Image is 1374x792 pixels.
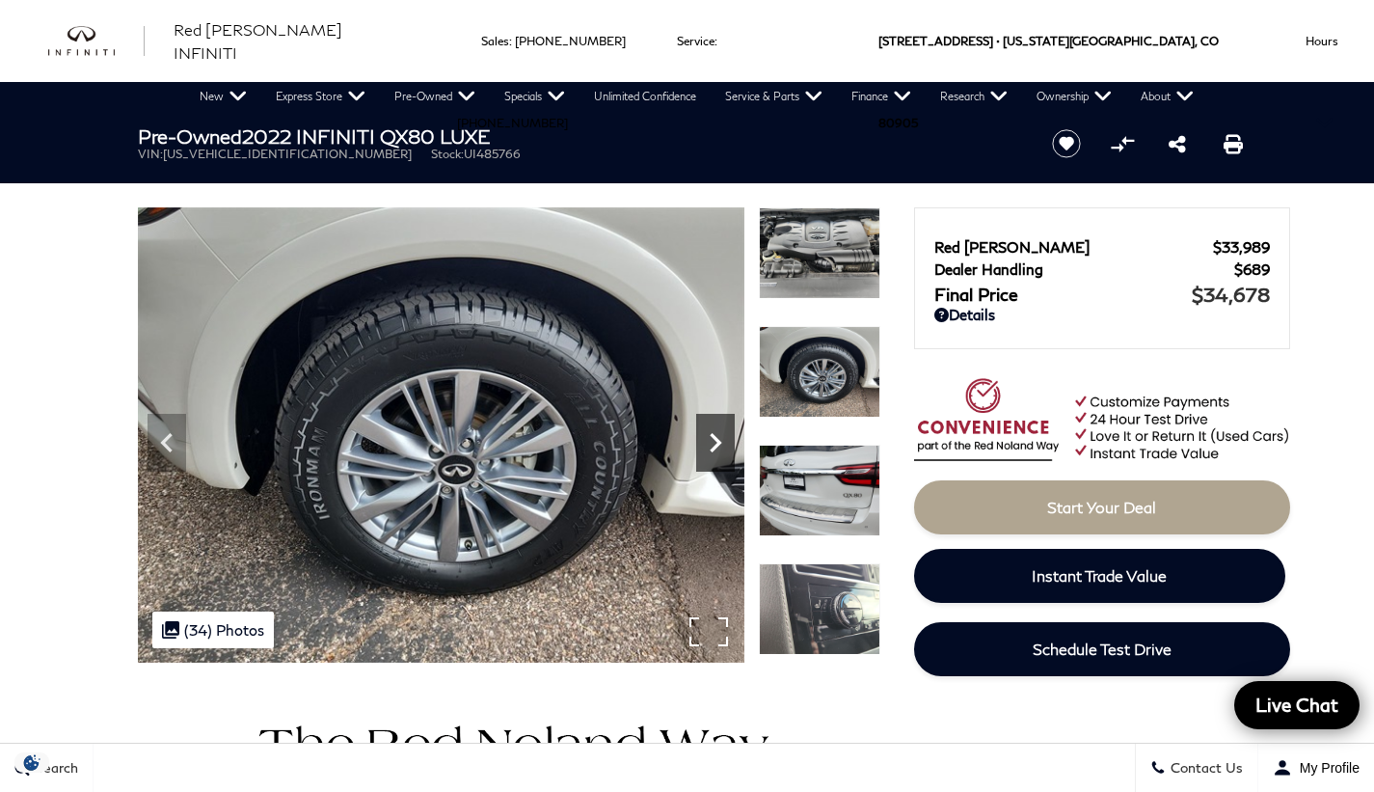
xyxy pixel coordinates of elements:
[1192,283,1270,306] span: $34,678
[934,260,1234,278] span: Dealer Handling
[711,82,837,111] a: Service & Parts
[1234,681,1360,729] a: Live Chat
[579,82,711,111] a: Unlimited Confidence
[934,283,1270,306] a: Final Price $34,678
[759,326,880,418] img: Used 2022 Moonstone White INFINITI LUXE image 32
[457,116,568,130] a: [PHONE_NUMBER]
[714,34,717,48] span: :
[490,82,579,111] a: Specials
[148,414,186,472] div: Previous
[759,207,880,299] img: Used 2022 Moonstone White INFINITI LUXE image 31
[1224,132,1243,155] a: Print this Pre-Owned 2022 INFINITI QX80 LUXE
[138,207,744,663] img: Used 2022 Moonstone White INFINITI LUXE image 32
[1166,760,1243,777] span: Contact Us
[163,147,412,161] span: [US_VEHICLE_IDENTIFICATION_NUMBER]
[30,760,78,777] span: Search
[1126,82,1208,111] a: About
[1045,128,1088,159] button: Save vehicle
[48,26,145,57] img: INFINITI
[380,82,490,111] a: Pre-Owned
[1258,744,1374,792] button: Open user profile menu
[261,82,380,111] a: Express Store
[926,82,1022,111] a: Research
[138,124,242,148] strong: Pre-Owned
[914,480,1290,534] a: Start Your Deal
[759,563,880,655] img: Used 2022 Moonstone White INFINITI LUXE image 34
[1032,566,1167,585] span: Instant Trade Value
[677,34,714,48] span: Service
[174,18,409,65] a: Red [PERSON_NAME] INFINITI
[914,622,1290,676] a: Schedule Test Drive
[1292,760,1360,776] span: My Profile
[185,82,261,111] a: New
[1047,498,1156,516] span: Start Your Deal
[1108,129,1137,158] button: Compare Vehicle
[481,34,509,48] span: Sales
[696,414,735,472] div: Next
[878,82,918,164] span: 80905
[934,238,1270,256] a: Red [PERSON_NAME] $33,989
[1033,640,1172,658] span: Schedule Test Drive
[185,82,1208,111] nav: Main Navigation
[878,34,1219,130] a: [STREET_ADDRESS] • [US_STATE][GEOGRAPHIC_DATA], CO 80905
[152,612,274,648] div: (34) Photos
[138,147,163,161] span: VIN:
[431,147,464,161] span: Stock:
[10,752,54,773] img: Opt-Out Icon
[934,306,1270,323] a: Details
[837,82,926,111] a: Finance
[509,34,512,48] span: :
[914,549,1285,603] a: Instant Trade Value
[1213,238,1270,256] span: $33,989
[515,34,626,48] a: [PHONE_NUMBER]
[759,445,880,536] img: Used 2022 Moonstone White INFINITI LUXE image 33
[174,20,342,62] span: Red [PERSON_NAME] INFINITI
[934,260,1270,278] a: Dealer Handling $689
[1022,82,1126,111] a: Ownership
[934,238,1213,256] span: Red [PERSON_NAME]
[934,284,1192,305] span: Final Price
[1234,260,1270,278] span: $689
[10,752,54,773] section: Click to Open Cookie Consent Modal
[138,125,1020,147] h1: 2022 INFINITI QX80 LUXE
[1246,693,1348,717] span: Live Chat
[1169,132,1186,155] a: Share this Pre-Owned 2022 INFINITI QX80 LUXE
[48,26,145,57] a: infiniti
